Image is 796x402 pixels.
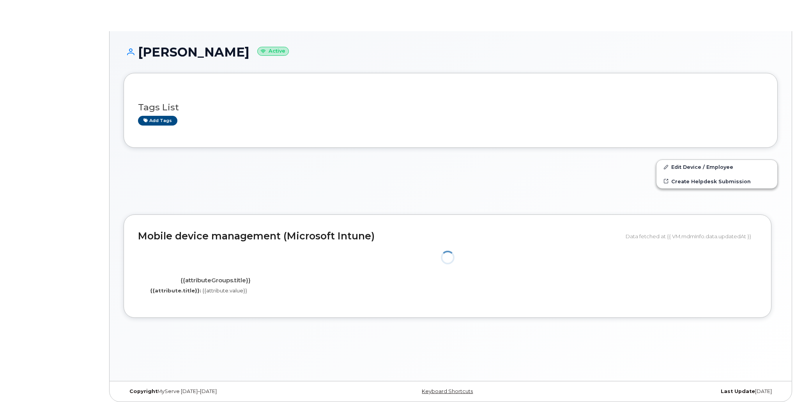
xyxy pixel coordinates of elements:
a: Create Helpdesk Submission [656,174,777,188]
strong: Last Update [721,388,755,394]
small: Active [257,47,289,56]
h2: Mobile device management (Microsoft Intune) [138,231,620,242]
h4: {{attributeGroups.title}} [144,277,287,284]
h1: [PERSON_NAME] [124,45,778,59]
strong: Copyright [129,388,157,394]
h3: Tags List [138,103,763,112]
a: Add tags [138,116,177,126]
div: Data fetched at {{ VM.mdmInfo.data.updatedAt }} [626,229,757,244]
span: {{attribute.value}} [202,287,247,294]
a: Keyboard Shortcuts [422,388,473,394]
div: MyServe [DATE]–[DATE] [124,388,341,395]
label: {{attribute.title}}: [150,287,201,294]
a: Edit Device / Employee [656,160,777,174]
div: [DATE] [560,388,778,395]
